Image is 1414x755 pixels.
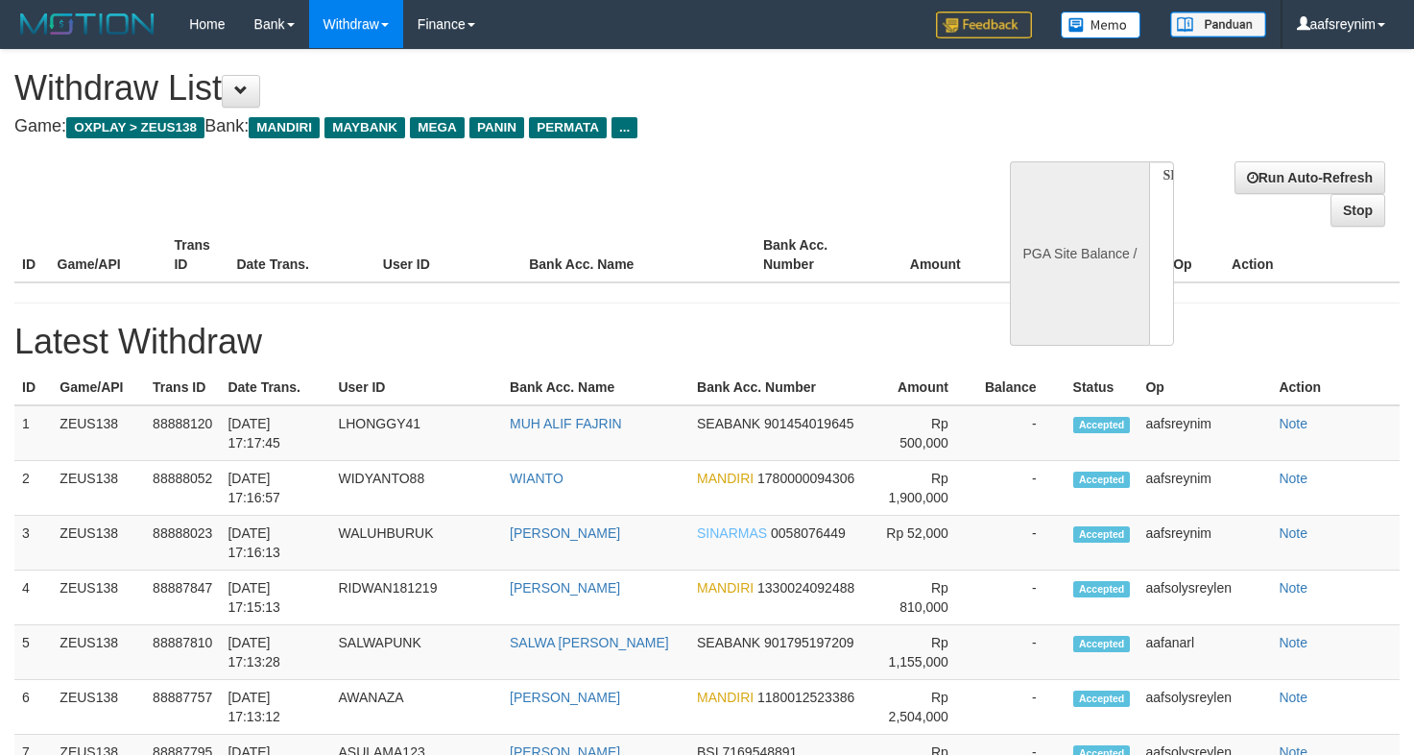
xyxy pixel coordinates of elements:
th: Game/API [50,228,167,282]
td: ZEUS138 [52,625,145,680]
span: PERMATA [529,117,607,138]
th: Action [1271,370,1400,405]
td: [DATE] 17:13:12 [220,680,330,735]
span: Accepted [1073,417,1131,433]
td: ZEUS138 [52,405,145,461]
td: aafsreynim [1138,405,1271,461]
td: Rp 2,504,000 [874,680,977,735]
img: MOTION_logo.png [14,10,160,38]
th: Balance [990,228,1097,282]
td: 1 [14,405,52,461]
td: ZEUS138 [52,680,145,735]
td: [DATE] 17:16:57 [220,461,330,516]
a: MUH ALIF FAJRIN [510,416,622,431]
span: 0058076449 [771,525,846,541]
span: 901795197209 [764,635,853,650]
a: SALWA [PERSON_NAME] [510,635,669,650]
td: Rp 52,000 [874,516,977,571]
td: [DATE] 17:17:45 [220,405,330,461]
img: panduan.png [1170,12,1266,37]
th: Op [1138,370,1271,405]
span: MAYBANK [324,117,405,138]
td: Rp 810,000 [874,571,977,625]
td: [DATE] 17:13:28 [220,625,330,680]
th: Trans ID [166,228,228,282]
span: MANDIRI [249,117,320,138]
a: WIANTO [510,471,563,486]
span: 1180012523386 [757,690,854,705]
th: ID [14,228,50,282]
td: aafsreynim [1138,461,1271,516]
th: Game/API [52,370,145,405]
th: Bank Acc. Number [755,228,873,282]
a: Note [1279,690,1307,705]
td: ZEUS138 [52,461,145,516]
td: - [977,405,1066,461]
td: WIDYANTO88 [330,461,502,516]
span: MANDIRI [697,471,754,486]
th: Action [1224,228,1400,282]
span: MEGA [410,117,465,138]
td: - [977,680,1066,735]
td: ZEUS138 [52,516,145,571]
span: SEABANK [697,416,760,431]
th: Amount [873,228,990,282]
td: ZEUS138 [52,571,145,625]
td: 88888052 [145,461,220,516]
a: Note [1279,525,1307,541]
h1: Withdraw List [14,69,923,108]
th: User ID [375,228,521,282]
td: - [977,516,1066,571]
td: aafsolysreylen [1138,571,1271,625]
th: Date Trans. [228,228,374,282]
td: 2 [14,461,52,516]
td: 3 [14,516,52,571]
a: Run Auto-Refresh [1234,161,1385,194]
a: Note [1279,635,1307,650]
th: ID [14,370,52,405]
span: Accepted [1073,691,1131,707]
a: Note [1279,580,1307,596]
span: Accepted [1073,526,1131,543]
h1: Latest Withdraw [14,323,1400,361]
td: aafanarl [1138,625,1271,680]
a: Note [1279,416,1307,431]
th: Trans ID [145,370,220,405]
a: [PERSON_NAME] [510,525,620,541]
td: LHONGGY41 [330,405,502,461]
span: Accepted [1073,636,1131,652]
td: - [977,461,1066,516]
a: [PERSON_NAME] [510,580,620,596]
td: [DATE] 17:16:13 [220,516,330,571]
span: ... [611,117,637,138]
td: RIDWAN181219 [330,571,502,625]
td: WALUHBURUK [330,516,502,571]
span: 1780000094306 [757,471,854,486]
th: Status [1066,370,1138,405]
td: 88887847 [145,571,220,625]
td: 4 [14,571,52,625]
td: Rp 1,900,000 [874,461,977,516]
th: Balance [977,370,1066,405]
td: Rp 1,155,000 [874,625,977,680]
th: Date Trans. [220,370,330,405]
td: SALWAPUNK [330,625,502,680]
td: 5 [14,625,52,680]
td: 88888120 [145,405,220,461]
td: 88887810 [145,625,220,680]
th: Amount [874,370,977,405]
th: Op [1165,228,1224,282]
td: 6 [14,680,52,735]
td: [DATE] 17:15:13 [220,571,330,625]
a: Stop [1330,194,1385,227]
span: Accepted [1073,581,1131,597]
td: 88887757 [145,680,220,735]
span: OXPLAY > ZEUS138 [66,117,204,138]
div: PGA Site Balance / [1010,161,1148,346]
th: User ID [330,370,502,405]
td: aafsolysreylen [1138,680,1271,735]
td: Rp 500,000 [874,405,977,461]
img: Button%20Memo.svg [1061,12,1141,38]
span: MANDIRI [697,690,754,705]
span: SINARMAS [697,525,767,541]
